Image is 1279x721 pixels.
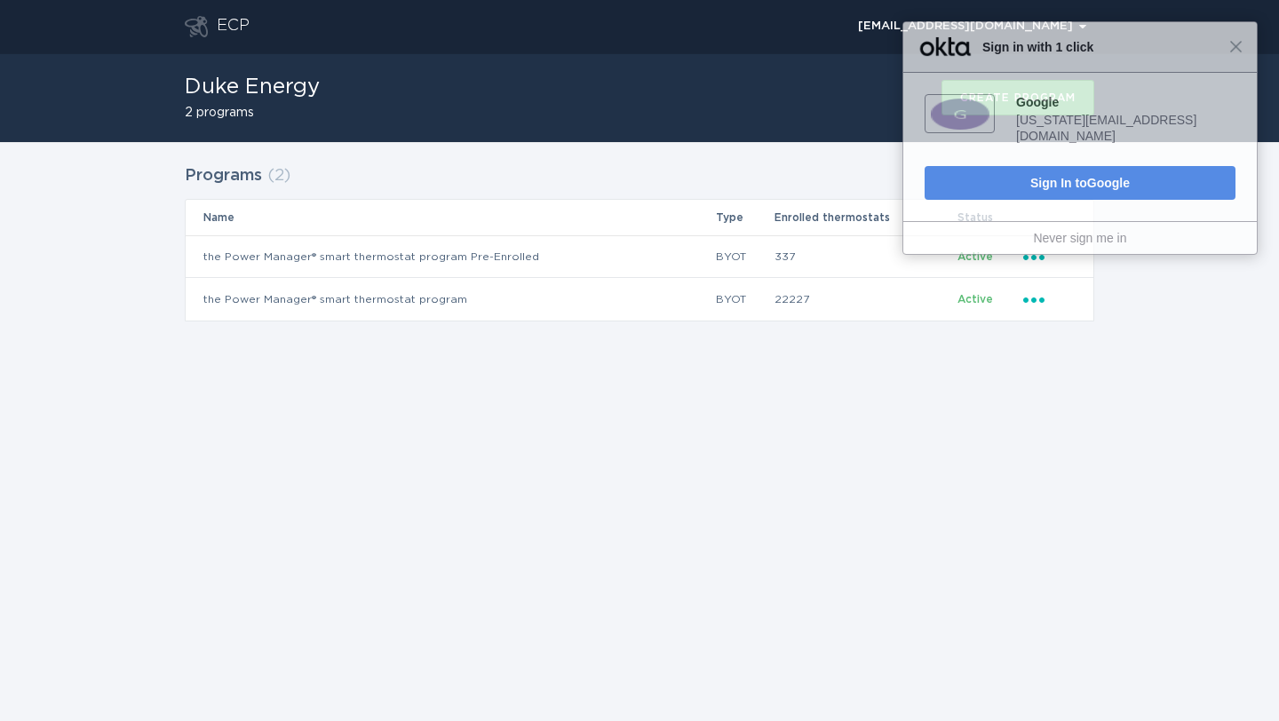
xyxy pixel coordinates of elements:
[1016,94,1235,110] div: Google
[185,107,320,119] h2: 2 programs
[186,278,715,321] td: the Power Manager® smart thermostat program
[1087,176,1130,190] span: Google
[1229,40,1243,53] span: Close
[217,16,250,37] div: ECP
[1033,231,1126,245] a: Never sign me in
[185,160,262,192] h2: Programs
[186,278,1093,321] tr: 7de0c1b802e044bd8b7b0867c0139d95
[1016,112,1235,144] div: [US_STATE][EMAIL_ADDRESS][DOMAIN_NAME]
[185,16,208,37] button: Go to dashboard
[1023,289,1076,309] div: Popover menu
[186,235,1093,278] tr: 452d1ef0c5c9408dbc7fe002cb53714c
[957,294,993,305] span: Active
[931,99,989,130] img: fs01m767trxSWvOPx0h8
[1023,247,1076,266] div: Popover menu
[186,235,715,278] td: the Power Manager® smart thermostat program Pre-Enrolled
[185,76,320,98] h1: Duke Energy
[850,13,1094,40] div: Popover menu
[973,36,1229,58] span: Sign in with 1 click
[774,235,957,278] td: 337
[957,251,993,262] span: Active
[774,278,957,321] td: 22227
[186,200,715,235] th: Name
[186,200,1093,235] tr: Table Headers
[715,200,774,235] th: Type
[858,21,1086,32] div: [EMAIL_ADDRESS][DOMAIN_NAME]
[774,200,957,235] th: Enrolled thermostats
[715,278,774,321] td: BYOT
[850,13,1094,40] button: Open user account details
[715,235,774,278] td: BYOT
[267,168,290,184] span: ( 2 )
[925,166,1235,200] button: Sign In toGoogle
